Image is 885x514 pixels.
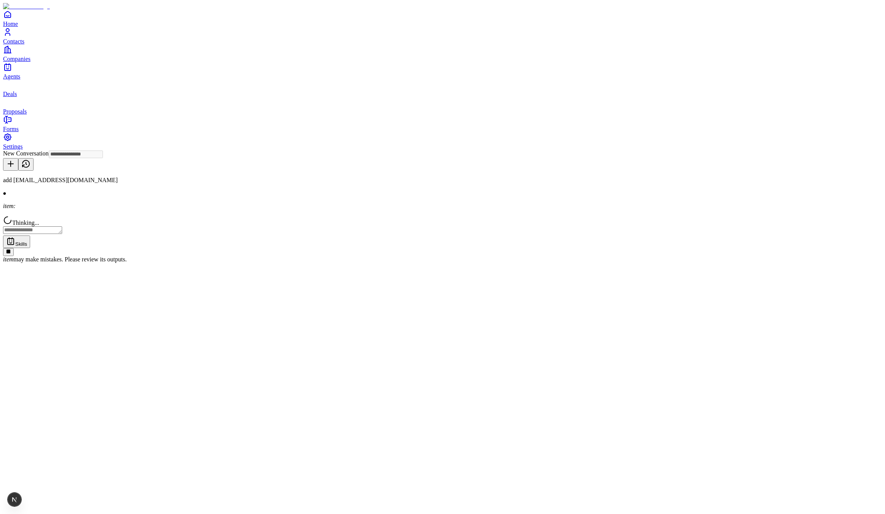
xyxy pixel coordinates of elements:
div: may make mistakes. Please review its outputs. [3,256,882,263]
span: Forms [3,126,19,132]
span: Contacts [3,38,24,45]
img: Item Brain Logo [3,3,50,10]
a: proposals [3,98,882,115]
span: Deals [3,91,17,97]
button: Skills [3,235,30,248]
span: Thinking... [12,219,39,226]
i: item: [3,203,16,209]
span: Skills [15,241,27,247]
button: View history [18,158,34,171]
a: deals [3,80,882,97]
span: Proposals [3,108,27,115]
a: Companies [3,45,882,62]
span: Companies [3,56,30,62]
a: Settings [3,133,882,150]
a: Agents [3,62,882,80]
span: Agents [3,73,20,80]
button: Cancel [3,248,14,256]
a: Home [3,10,882,27]
button: New conversation [3,158,18,171]
span: Settings [3,143,23,150]
a: Contacts [3,27,882,45]
span: Home [3,21,18,27]
a: Forms [3,115,882,132]
span: New Conversation [3,150,49,157]
i: item [3,256,14,263]
p: add [EMAIL_ADDRESS][DOMAIN_NAME] [3,177,882,184]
